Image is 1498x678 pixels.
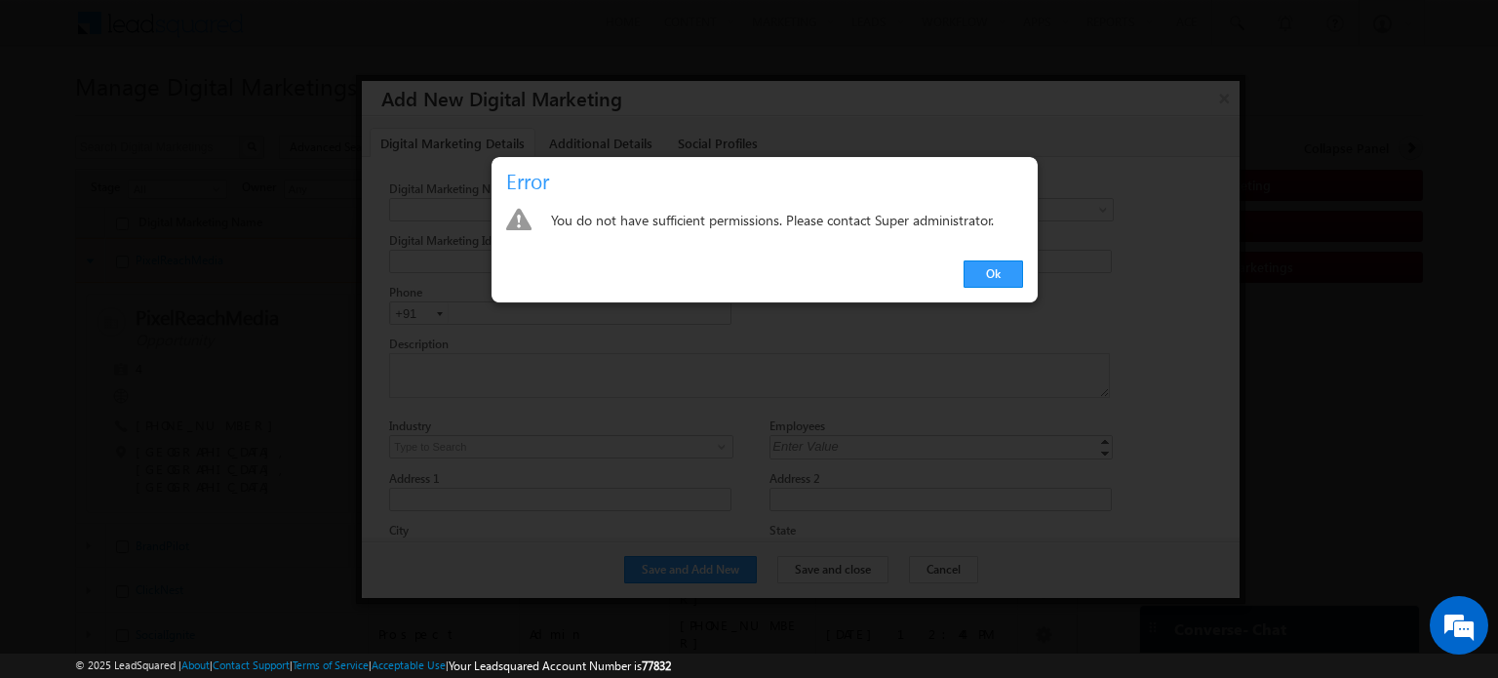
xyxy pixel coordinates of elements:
textarea: Type your message and hit 'Enter' [25,180,356,514]
em: Start Chat [265,531,354,557]
a: Ok [964,260,1023,288]
a: Acceptable Use [372,658,446,671]
a: Contact Support [213,658,290,671]
span: Your Leadsquared Account Number is [449,658,671,673]
a: About [181,658,210,671]
div: Minimize live chat window [320,10,367,57]
div: You do not have sufficient permissions. Please contact Super administrator. [551,208,1024,235]
div: Chat with us now [101,102,328,128]
img: d_60004797649_company_0_60004797649 [33,102,82,128]
span: 77832 [642,658,671,673]
a: Terms of Service [293,658,369,671]
h3: Error [506,164,1031,198]
span: © 2025 LeadSquared | | | | | [75,657,671,675]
